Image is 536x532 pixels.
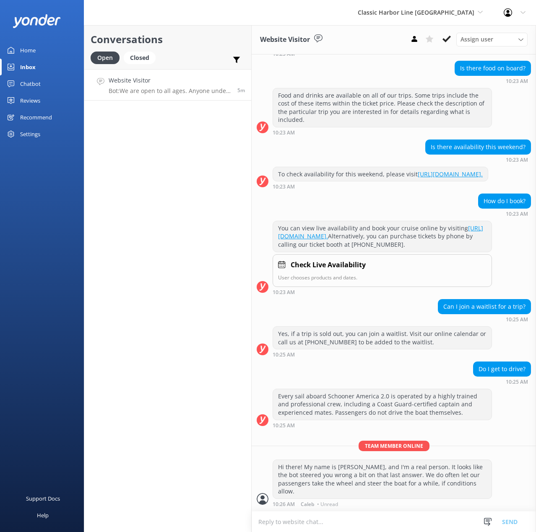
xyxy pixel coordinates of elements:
strong: 10:23 AM [273,184,295,189]
div: How do I book? [479,194,531,208]
div: Sep 03 2025 09:23am (UTC -05:00) America/Cancun [273,129,492,135]
div: Inbox [20,59,36,75]
div: Open [91,52,120,64]
div: Hi there! My name is [PERSON_NAME], and I'm a real person. It looks like the bot steered you wron... [273,460,492,498]
strong: 10:25 AM [273,352,295,357]
div: Is there availability this weekend? [426,140,531,154]
div: Can I join a waitlist for a trip? [438,300,531,314]
div: Yes, if a trip is sold out, you can join a waitlist. Visit our online calendar or call us at [PHO... [273,327,492,349]
strong: 10:23 AM [506,79,528,84]
div: Do I get to drive? [474,362,531,376]
div: Sep 03 2025 09:26am (UTC -05:00) America/Cancun [273,501,492,507]
div: Support Docs [26,490,60,507]
div: Sep 03 2025 09:23am (UTC -05:00) America/Cancun [478,211,531,217]
div: Home [20,42,36,59]
div: Sep 03 2025 09:23am (UTC -05:00) America/Cancun [425,157,531,163]
strong: 10:23 AM [273,290,295,295]
div: To check availability for this weekend, please visit [273,167,488,181]
div: You can view live availability and book your cruise online by visiting Alternatively, you can pur... [273,221,492,252]
strong: 10:25 AM [506,317,528,322]
h3: Website Visitor [260,34,310,45]
a: Closed [124,53,160,62]
div: Closed [124,52,156,64]
div: Is there food on board? [455,61,531,75]
div: Chatbot [20,75,41,92]
p: Bot: We are open to all ages. Anyone under the age of [DEMOGRAPHIC_DATA] must sail with a parent ... [109,87,231,95]
span: Assign user [461,35,493,44]
div: Help [37,507,49,524]
div: Every sail aboard Schooner America 2.0 is operated by a highly trained and professional crew, inc... [273,389,492,420]
h4: Website Visitor [109,76,231,85]
div: Reviews [20,92,40,109]
strong: 10:25 AM [506,380,528,385]
span: Classic Harbor Line [GEOGRAPHIC_DATA] [358,8,474,16]
strong: 10:23 AM [273,130,295,135]
a: Open [91,53,124,62]
div: Sep 03 2025 09:23am (UTC -05:00) America/Cancun [455,78,531,84]
strong: 10:23 AM [273,52,295,57]
h2: Conversations [91,31,245,47]
strong: 10:26 AM [273,502,295,507]
a: [URL][DOMAIN_NAME]. [278,224,483,240]
h4: Check Live Availability [291,260,366,271]
span: • Unread [317,502,338,507]
span: Caleb [301,502,314,507]
div: Sep 03 2025 09:25am (UTC -05:00) America/Cancun [473,379,531,385]
div: Sep 03 2025 09:23am (UTC -05:00) America/Cancun [273,289,492,295]
span: Team member online [359,441,429,451]
img: yonder-white-logo.png [13,14,61,28]
div: Sep 03 2025 09:25am (UTC -05:00) America/Cancun [438,316,531,322]
a: Website VisitorBot:We are open to all ages. Anyone under the age of [DEMOGRAPHIC_DATA] must sail ... [84,69,251,101]
div: Food and drinks are available on all of our trips. Some trips include the cost of these items wit... [273,88,492,127]
div: Recommend [20,109,52,126]
strong: 10:23 AM [506,158,528,163]
p: User chooses products and dates. [278,274,487,281]
div: Settings [20,126,40,142]
div: Sep 03 2025 09:25am (UTC -05:00) America/Cancun [273,422,492,428]
div: Assign User [456,33,528,46]
div: Sep 03 2025 09:23am (UTC -05:00) America/Cancun [273,51,492,57]
strong: 10:25 AM [273,423,295,428]
strong: 10:23 AM [506,212,528,217]
div: Sep 03 2025 09:23am (UTC -05:00) America/Cancun [273,183,488,189]
div: Sep 03 2025 09:25am (UTC -05:00) America/Cancun [273,351,492,357]
a: [URL][DOMAIN_NAME]. [418,170,483,178]
span: Sep 03 2025 09:21am (UTC -05:00) America/Cancun [237,87,245,94]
